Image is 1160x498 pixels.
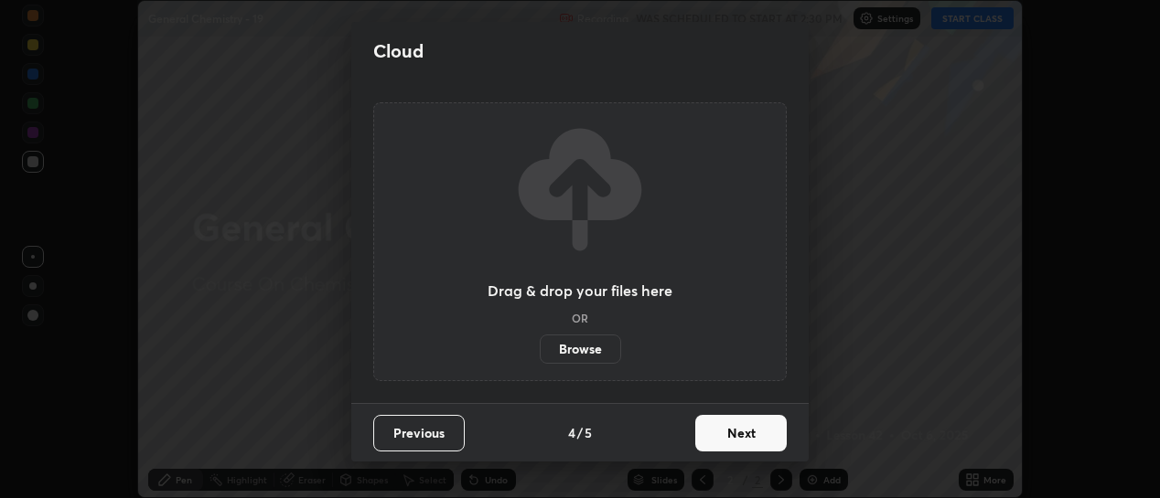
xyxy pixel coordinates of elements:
h4: 5 [585,423,592,442]
h5: OR [572,313,588,323]
button: Previous [373,415,465,451]
h4: / [577,423,583,442]
h3: Drag & drop your files here [488,283,672,298]
button: Next [695,415,787,451]
h4: 4 [568,423,575,442]
h2: Cloud [373,39,424,63]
